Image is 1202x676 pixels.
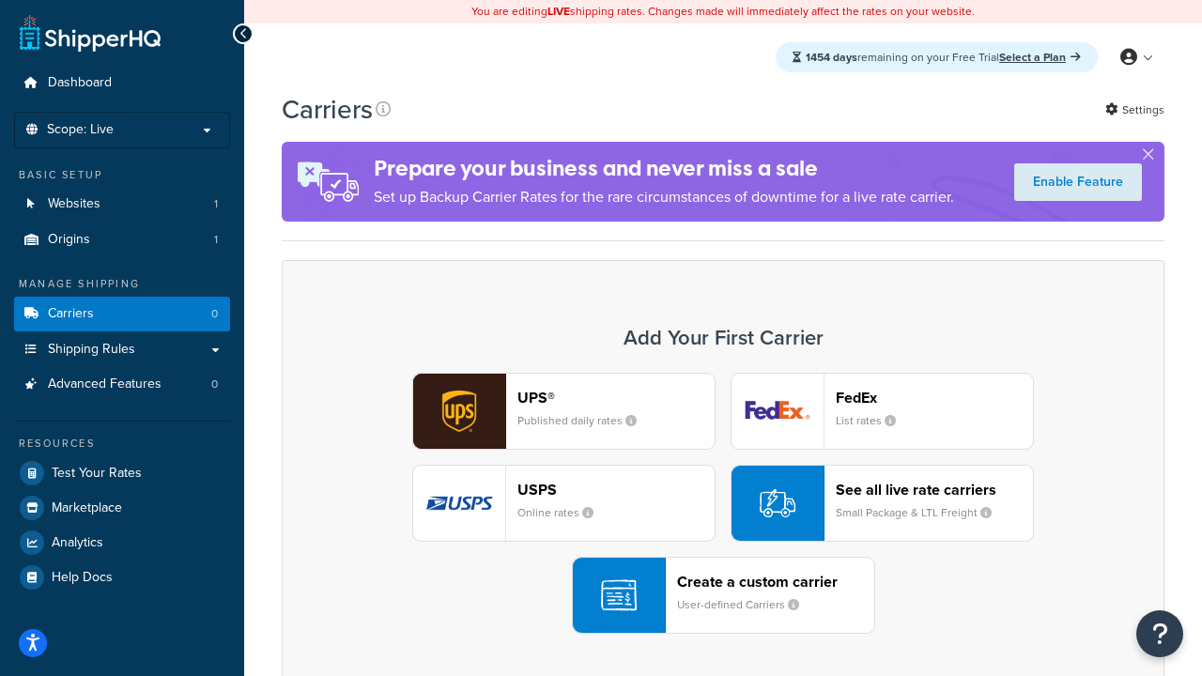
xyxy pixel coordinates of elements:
img: usps logo [413,466,505,541]
img: icon-carrier-liverate-becf4550.svg [760,485,795,521]
b: LIVE [547,3,570,20]
button: Create a custom carrierUser-defined Carriers [572,557,875,634]
strong: 1454 days [806,49,857,66]
span: Scope: Live [47,122,114,138]
a: Origins 1 [14,223,230,257]
button: usps logoUSPSOnline rates [412,465,716,542]
a: Enable Feature [1014,163,1142,201]
button: See all live rate carriersSmall Package & LTL Freight [731,465,1034,542]
span: Analytics [52,535,103,551]
img: fedEx logo [732,374,824,449]
h4: Prepare your business and never miss a sale [374,153,954,184]
a: Select a Plan [999,49,1081,66]
header: FedEx [836,389,1033,407]
li: Origins [14,223,230,257]
div: Resources [14,436,230,452]
header: UPS® [517,389,715,407]
span: Origins [48,232,90,248]
a: Settings [1105,97,1164,123]
p: Set up Backup Carrier Rates for the rare circumstances of downtime for a live rate carrier. [374,184,954,210]
span: Marketplace [52,500,122,516]
span: Help Docs [52,570,113,586]
h3: Add Your First Carrier [301,327,1145,349]
header: See all live rate carriers [836,481,1033,499]
span: Dashboard [48,75,112,91]
a: Test Your Rates [14,456,230,490]
span: 0 [211,376,218,392]
button: ups logoUPS®Published daily rates [412,373,716,450]
span: 1 [214,232,218,248]
a: Carriers 0 [14,297,230,331]
img: icon-carrier-custom-c93b8a24.svg [601,577,637,613]
span: Shipping Rules [48,342,135,358]
li: Advanced Features [14,367,230,402]
small: User-defined Carriers [677,596,814,613]
div: remaining on your Free Trial [776,42,1098,72]
small: List rates [836,412,911,429]
a: Marketplace [14,491,230,525]
header: USPS [517,481,715,499]
a: Advanced Features 0 [14,367,230,402]
a: Help Docs [14,561,230,594]
li: Carriers [14,297,230,331]
a: ShipperHQ Home [20,14,161,52]
div: Manage Shipping [14,276,230,292]
h1: Carriers [282,91,373,128]
button: fedEx logoFedExList rates [731,373,1034,450]
li: Websites [14,187,230,222]
a: Analytics [14,526,230,560]
img: ups logo [413,374,505,449]
small: Published daily rates [517,412,652,429]
a: Websites 1 [14,187,230,222]
small: Small Package & LTL Freight [836,504,1007,521]
a: Shipping Rules [14,332,230,367]
span: 0 [211,306,218,322]
span: 1 [214,196,218,212]
a: Dashboard [14,66,230,100]
header: Create a custom carrier [677,573,874,591]
span: Websites [48,196,100,212]
div: Basic Setup [14,167,230,183]
span: Carriers [48,306,94,322]
small: Online rates [517,504,609,521]
img: ad-rules-rateshop-fe6ec290ccb7230408bd80ed9643f0289d75e0ffd9eb532fc0e269fcd187b520.png [282,142,374,222]
span: Test Your Rates [52,466,142,482]
button: Open Resource Center [1136,610,1183,657]
span: Advanced Features [48,376,162,392]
